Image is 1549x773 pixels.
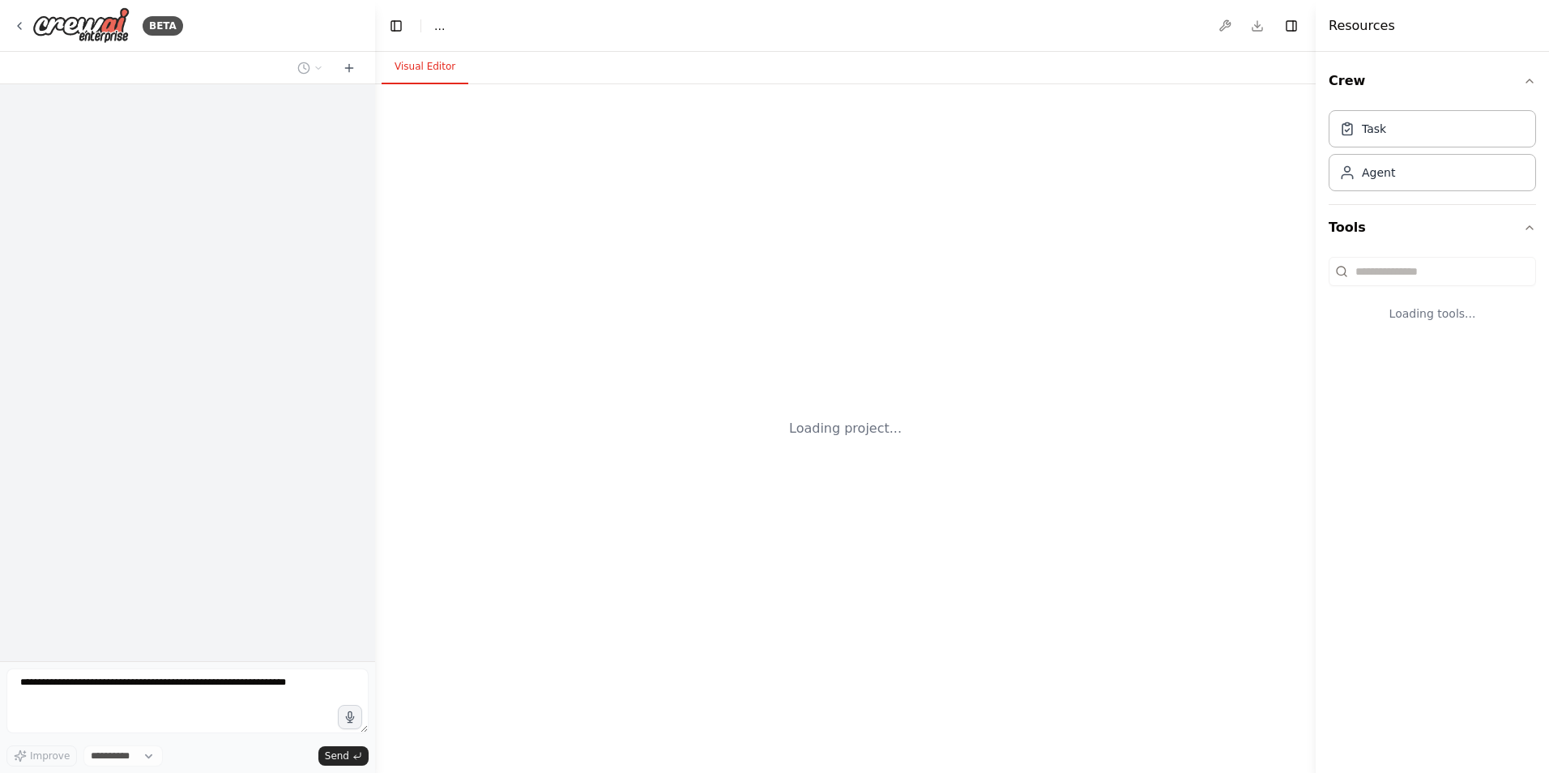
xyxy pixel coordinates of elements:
[336,58,362,78] button: Start a new chat
[382,50,468,84] button: Visual Editor
[6,745,77,767] button: Improve
[30,750,70,762] span: Improve
[318,746,369,766] button: Send
[325,750,349,762] span: Send
[385,15,408,37] button: Hide left sidebar
[1362,164,1395,181] div: Agent
[1280,15,1303,37] button: Hide right sidebar
[143,16,183,36] div: BETA
[32,7,130,44] img: Logo
[1329,104,1536,204] div: Crew
[789,419,902,438] div: Loading project...
[1362,121,1386,137] div: Task
[434,18,445,34] nav: breadcrumb
[291,58,330,78] button: Switch to previous chat
[1329,250,1536,348] div: Tools
[1329,58,1536,104] button: Crew
[338,705,362,729] button: Click to speak your automation idea
[434,18,445,34] span: ...
[1329,16,1395,36] h4: Resources
[1329,205,1536,250] button: Tools
[1329,293,1536,335] div: Loading tools...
